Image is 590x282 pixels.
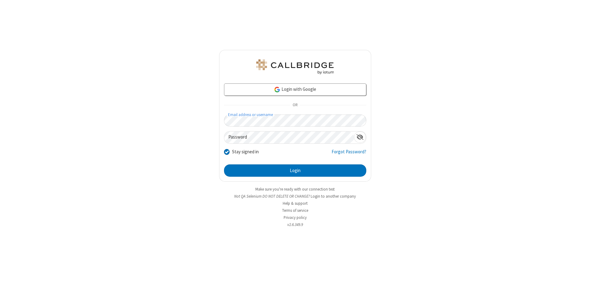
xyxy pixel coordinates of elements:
a: Terms of service [282,208,308,213]
img: QA Selenium DO NOT DELETE OR CHANGE [255,59,335,74]
button: Login [224,164,366,177]
input: Email address or username [224,115,366,127]
a: Help & support [283,201,308,206]
a: Login with Google [224,83,366,96]
a: Privacy policy [284,215,307,220]
div: Show password [354,131,366,143]
input: Password [224,131,354,143]
label: Stay signed in [232,148,259,155]
img: google-icon.png [274,86,281,93]
li: Not QA Selenium DO NOT DELETE OR CHANGE? [219,193,371,199]
a: Make sure you're ready with our connection test [255,187,335,192]
button: Login to another company [311,193,356,199]
a: Forgot Password? [332,148,366,160]
li: v2.6.349.9 [219,222,371,228]
span: OR [290,101,300,110]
